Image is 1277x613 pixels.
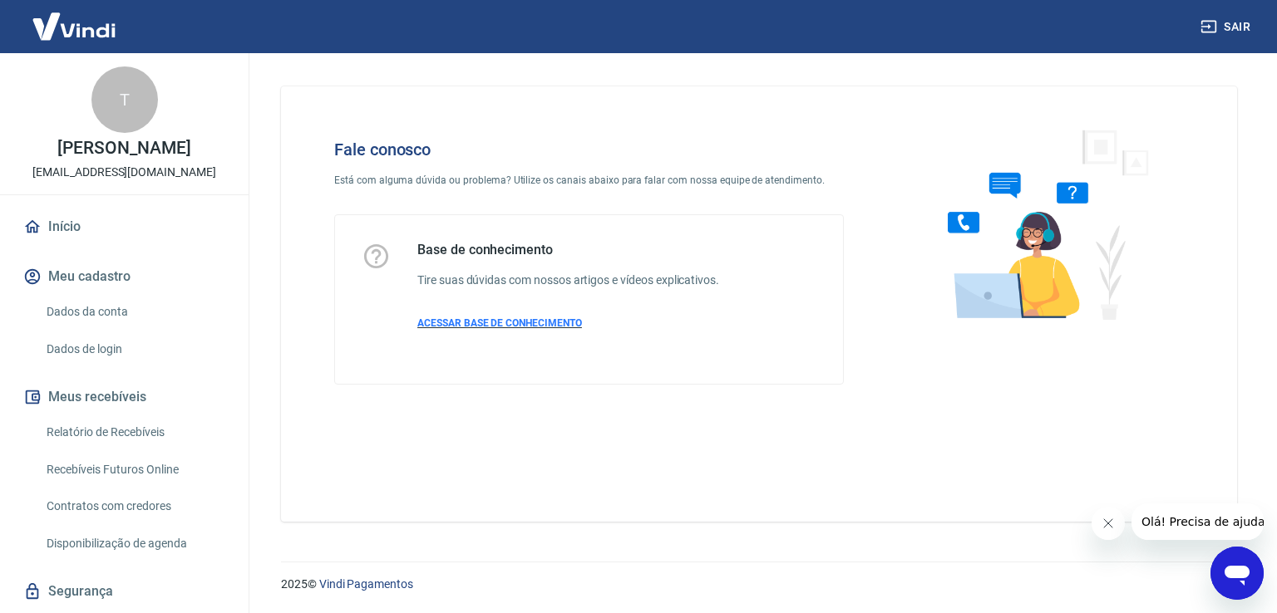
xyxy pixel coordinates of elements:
[57,140,190,157] p: [PERSON_NAME]
[91,66,158,133] div: T
[281,576,1237,593] p: 2025 ©
[40,453,229,487] a: Recebíveis Futuros Online
[417,316,719,331] a: ACESSAR BASE DE CONHECIMENTO
[40,489,229,523] a: Contratos com credores
[1092,507,1125,540] iframe: Fechar mensagem
[20,208,229,245] a: Início
[1210,547,1264,600] iframe: Botão para abrir a janela de mensagens
[334,140,844,159] h4: Fale conosco
[10,12,140,25] span: Olá! Precisa de ajuda?
[1197,12,1257,42] button: Sair
[1132,503,1264,540] iframe: Mensagem da empresa
[20,1,128,51] img: Vindi
[417,317,582,329] span: ACESSAR BASE DE CONHECIMENTO
[32,164,216,181] p: [EMAIL_ADDRESS][DOMAIN_NAME]
[417,272,719,289] h6: Tire suas dúvidas com nossos artigos e vídeos explicativos.
[40,415,229,449] a: Relatório de Recebíveis
[915,113,1167,335] img: Fale conosco
[40,295,229,329] a: Dados da conta
[40,527,229,561] a: Disponibilização de agenda
[20,379,229,415] button: Meus recebíveis
[334,173,844,188] p: Está com alguma dúvida ou problema? Utilize os canais abaixo para falar com nossa equipe de atend...
[40,332,229,366] a: Dados de login
[20,258,229,295] button: Meu cadastro
[417,242,719,258] h5: Base de conhecimento
[319,577,413,591] a: Vindi Pagamentos
[20,573,229,610] a: Segurança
